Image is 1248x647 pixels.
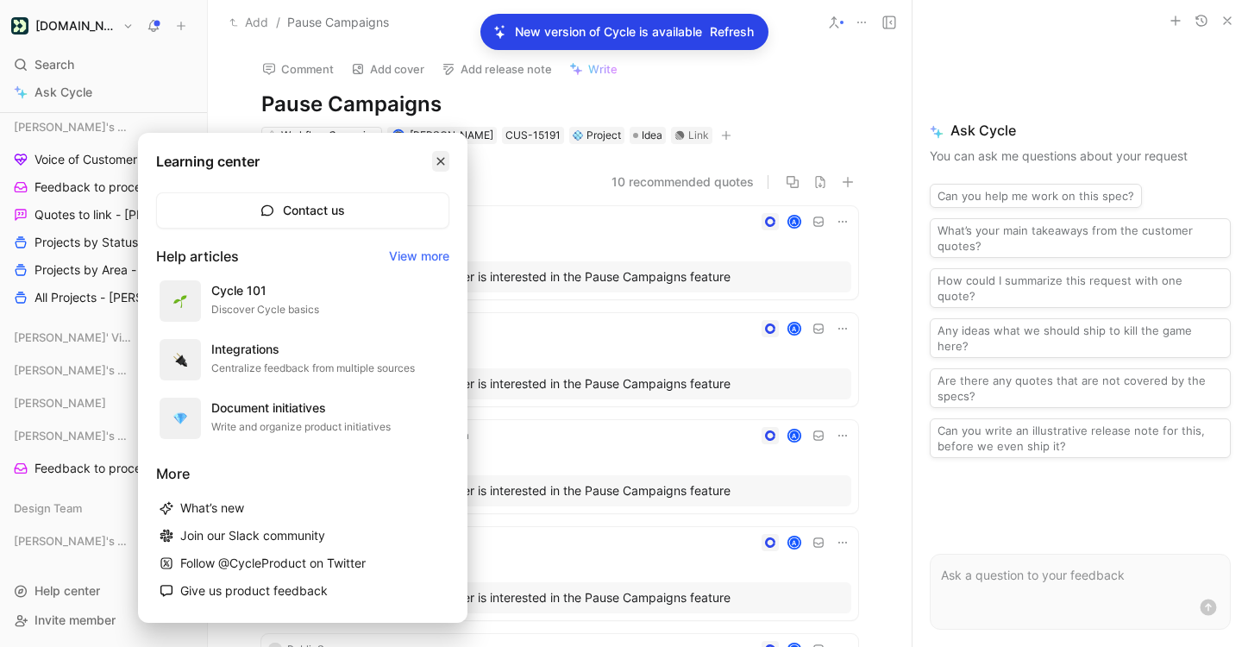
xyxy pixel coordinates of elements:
h2: Learning center [156,151,260,172]
a: 💎Document initiativesWrite and organize product initiatives [156,394,449,443]
button: Refresh [709,21,755,43]
a: Follow @CycleProduct on Twitter [156,550,449,577]
a: What’s new [156,494,449,522]
div: Integrations [211,339,415,360]
a: View more [389,246,449,267]
a: 🌱Cycle 101Discover Cycle basics [156,277,449,325]
img: 🌱 [173,294,187,308]
h3: Help articles [156,246,239,267]
p: New version of Cycle is available [515,22,702,42]
h3: More [156,463,449,484]
span: Refresh [710,22,754,42]
a: Join our Slack community [156,522,449,550]
button: Contact us [156,192,449,229]
div: Write and organize product initiatives [211,418,391,436]
img: 🔌 [173,353,187,367]
div: Centralize feedback from multiple sources [211,360,415,377]
div: Cycle 101 [211,280,319,301]
img: 💎 [173,411,187,425]
a: Give us product feedback [156,577,449,605]
div: Discover Cycle basics [211,301,319,318]
div: Document initiatives [211,398,391,418]
a: 🔌IntegrationsCentralize feedback from multiple sources [156,336,449,384]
